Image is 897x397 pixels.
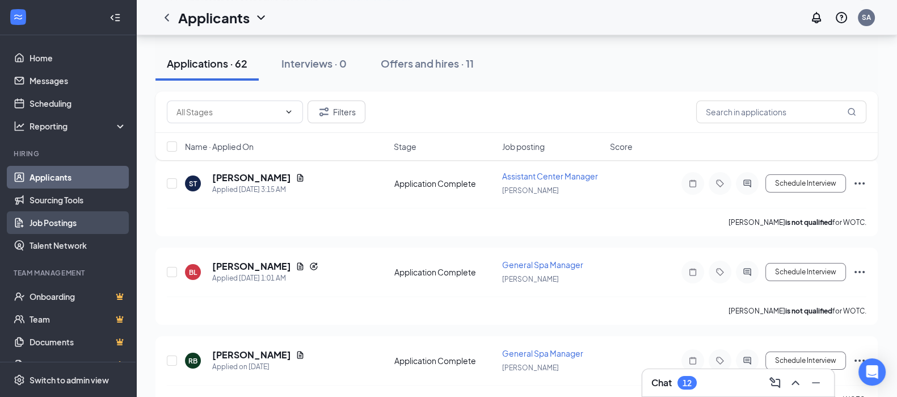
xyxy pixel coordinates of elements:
svg: QuestionInfo [835,11,848,24]
svg: ActiveChat [740,356,754,365]
svg: ChevronDown [254,11,268,24]
a: Home [30,47,127,69]
div: ST [189,179,197,189]
svg: Note [686,268,700,277]
p: [PERSON_NAME] for WOTC. [728,306,866,316]
span: Score [610,141,633,152]
div: Reporting [30,120,127,132]
b: is not qualified [785,218,832,227]
span: Stage [394,141,416,152]
div: Application Complete [394,178,495,189]
button: Schedule Interview [765,263,846,281]
span: [PERSON_NAME] [502,275,559,283]
span: Assistant Center Manager [502,171,598,181]
h1: Applicants [178,8,250,27]
h5: [PERSON_NAME] [212,172,291,184]
div: SA [862,12,871,22]
button: Schedule Interview [765,174,846,193]
button: Schedule Interview [765,352,846,370]
svg: Note [686,356,700,365]
a: Job Postings [30,211,127,234]
div: 12 [683,378,692,388]
a: Sourcing Tools [30,189,127,211]
div: Applied [DATE] 3:15 AM [212,184,305,195]
a: Applicants [30,166,127,189]
svg: Reapply [309,262,318,271]
div: RB [188,356,197,366]
div: Application Complete [394,355,495,366]
div: Hiring [14,149,124,158]
div: Applied [DATE] 1:01 AM [212,273,318,284]
svg: WorkstreamLogo [12,11,24,23]
b: is not qualified [785,307,832,315]
h5: [PERSON_NAME] [212,260,291,273]
div: Applied on [DATE] [212,361,305,373]
p: [PERSON_NAME] for WOTC. [728,218,866,227]
span: [PERSON_NAME] [502,186,559,195]
button: Filter Filters [308,101,365,123]
svg: Document [296,350,305,360]
svg: Filter [317,105,331,119]
div: Switch to admin view [30,374,109,386]
svg: ChevronLeft [160,11,174,24]
button: ChevronUp [786,374,805,392]
svg: Ellipses [853,265,866,279]
svg: ChevronUp [789,376,802,390]
div: Offers and hires · 11 [381,56,474,70]
svg: Minimize [809,376,823,390]
svg: Tag [713,179,727,188]
svg: ActiveChat [740,179,754,188]
span: [PERSON_NAME] [502,363,559,372]
svg: ChevronDown [284,107,293,116]
div: Interviews · 0 [281,56,347,70]
svg: Note [686,179,700,188]
svg: Analysis [14,120,25,132]
a: Scheduling [30,92,127,115]
svg: Ellipses [853,354,866,367]
svg: Tag [713,268,727,277]
a: SurveysCrown [30,353,127,376]
button: ComposeMessage [766,374,784,392]
input: Search in applications [696,101,866,123]
svg: Collapse [110,12,121,23]
div: Application Complete [394,266,495,278]
svg: Notifications [810,11,823,24]
a: Messages [30,69,127,92]
svg: ActiveChat [740,268,754,277]
h5: [PERSON_NAME] [212,349,291,361]
a: OnboardingCrown [30,285,127,308]
a: TeamCrown [30,308,127,331]
svg: Tag [713,356,727,365]
div: BL [189,268,197,277]
span: Name · Applied On [185,141,254,152]
span: Job posting [502,141,545,152]
svg: Document [296,173,305,182]
h3: Chat [651,377,672,389]
a: DocumentsCrown [30,331,127,353]
a: Talent Network [30,234,127,257]
span: General Spa Manager [502,348,583,358]
svg: Document [296,262,305,271]
div: Team Management [14,268,124,278]
span: General Spa Manager [502,260,583,270]
svg: Ellipses [853,177,866,190]
svg: ComposeMessage [768,376,782,390]
div: Applications · 62 [167,56,247,70]
svg: MagnifyingGlass [847,107,856,116]
input: All Stages [176,106,280,118]
div: Open Intercom Messenger [858,358,886,386]
button: Minimize [807,374,825,392]
svg: Settings [14,374,25,386]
